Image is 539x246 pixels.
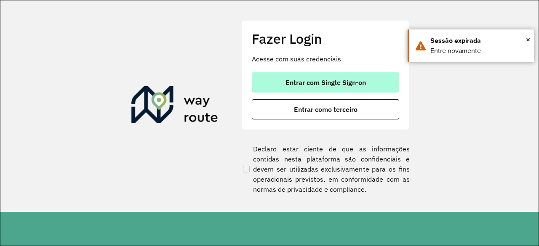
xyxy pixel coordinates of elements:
[286,79,366,86] span: Entrar com Single Sign-on
[252,31,399,47] h2: Fazer Login
[526,33,530,46] span: ×
[252,72,399,93] button: button
[430,36,528,46] div: Sessão expirada
[430,46,528,56] div: Entre novamente
[252,99,399,119] button: button
[526,33,530,46] button: Close
[131,86,218,127] img: Roteirizador AmbevTech
[252,54,399,64] p: Acesse com suas credenciais
[241,144,410,194] label: Declaro estar ciente de que as informações contidas nesta plataforma são confidenciais e devem se...
[294,106,358,113] span: Entrar como terceiro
